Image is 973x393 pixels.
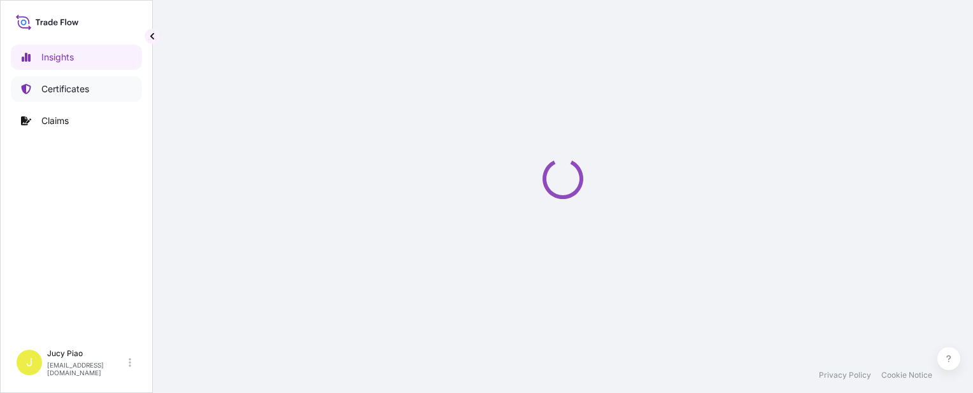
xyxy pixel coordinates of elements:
[47,361,126,376] p: [EMAIL_ADDRESS][DOMAIN_NAME]
[26,356,32,369] span: J
[41,114,69,127] p: Claims
[881,370,932,380] a: Cookie Notice
[11,108,142,134] a: Claims
[47,348,126,359] p: Jucy Piao
[41,51,74,64] p: Insights
[11,76,142,102] a: Certificates
[819,370,871,380] a: Privacy Policy
[41,83,89,95] p: Certificates
[11,45,142,70] a: Insights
